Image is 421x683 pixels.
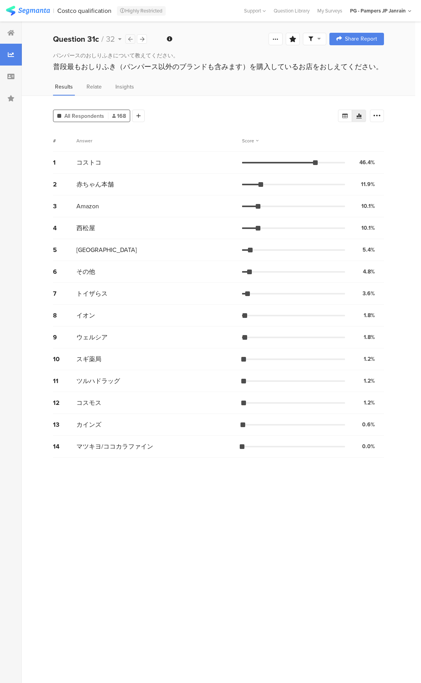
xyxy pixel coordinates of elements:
span: その他 [76,267,95,276]
span: All Respondents [64,112,104,120]
div: PG - Pampers JP Janrain [350,7,406,14]
div: | [53,6,54,15]
div: 10.1% [361,202,375,210]
div: パンパースのおしりふきについて教えてください。 [53,51,384,60]
span: トイザらス [76,289,108,298]
span: スギ薬局 [76,355,101,364]
div: Answer [76,137,92,144]
div: 10 [53,355,76,364]
div: 4.8% [363,268,375,276]
div: 0.0% [362,442,375,451]
div: 1 [53,158,76,167]
div: 46.4% [359,158,375,167]
div: Costco qualification [57,7,111,14]
span: カインズ [76,420,101,429]
span: ツルハドラッグ [76,376,120,385]
div: 3.6% [363,289,375,298]
div: 11 [53,376,76,385]
div: 9 [53,333,76,342]
a: My Surveys [313,7,346,14]
div: Highly Restricted [117,6,166,16]
div: 4 [53,224,76,232]
div: 1.2% [364,399,375,407]
div: Support [244,5,266,17]
span: Share Report [345,36,377,42]
img: segmanta logo [6,6,50,16]
span: コストコ [76,158,101,167]
span: 32 [106,33,115,45]
span: Results [55,83,73,91]
span: イオン [76,311,95,320]
div: 7 [53,289,76,298]
div: # [53,137,76,144]
div: 普段最もおしりふき（パンパース以外のブランドも含みます）を購入しているお店をおしえてください。 [53,62,384,72]
div: 14 [53,442,76,451]
div: 5 [53,245,76,254]
span: コスモス [76,398,101,407]
div: 6 [53,267,76,276]
div: 1.2% [364,355,375,363]
span: [GEOGRAPHIC_DATA] [76,245,137,254]
div: 0.6% [362,420,375,429]
div: 1.2% [364,377,375,385]
span: 168 [112,112,126,120]
div: 8 [53,311,76,320]
span: 赤ちゃん本舗 [76,180,114,189]
a: Question Library [270,7,313,14]
span: Amazon [76,202,99,211]
span: Relate [87,83,102,91]
b: Question 31c [53,33,99,45]
span: マツキヨ/ココカラファイン [76,442,153,451]
div: 10.1% [361,224,375,232]
div: 1.8% [364,311,375,319]
span: / [101,33,104,45]
div: 2 [53,180,76,189]
div: 5.4% [363,246,375,254]
span: ウェルシア [76,333,108,342]
div: 11.9% [361,180,375,188]
div: 3 [53,202,76,211]
span: Insights [115,83,134,91]
div: 1.8% [364,333,375,341]
span: 西松屋 [76,224,95,232]
div: Score [242,137,258,144]
div: 12 [53,398,76,407]
div: 13 [53,420,76,429]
